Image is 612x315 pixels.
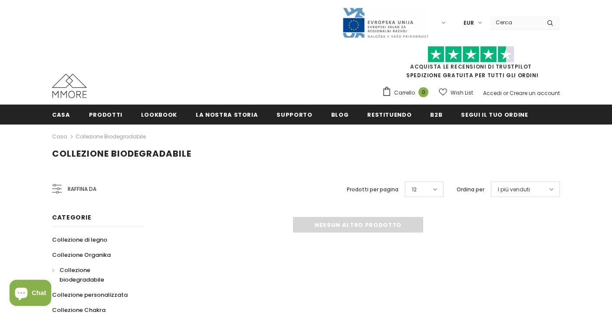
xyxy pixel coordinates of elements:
img: Fidati di Pilot Stars [428,46,514,63]
label: Ordina per [457,185,484,194]
span: 12 [412,185,417,194]
span: Collezione biodegradabile [52,148,191,160]
input: Search Site [490,16,540,29]
a: Creare un account [510,89,560,97]
span: or [503,89,508,97]
a: Casa [52,131,67,142]
a: Lookbook [141,105,177,124]
span: Carrello [394,89,415,97]
span: Wish List [451,89,473,97]
a: Restituendo [367,105,411,124]
a: Accedi [483,89,502,97]
a: Collezione personalizzata [52,287,128,302]
span: Collezione di legno [52,236,107,244]
span: Categorie [52,213,91,222]
span: Collezione personalizzata [52,291,128,299]
span: Segui il tuo ordine [461,111,528,119]
label: Prodotti per pagina [347,185,398,194]
inbox-online-store-chat: Shopify online store chat [7,280,54,308]
span: Collezione Chakra [52,306,105,314]
a: Collezione di legno [52,232,107,247]
span: SPEDIZIONE GRATUITA PER TUTTI GLI ORDINI [382,50,560,79]
span: I più venduti [498,185,530,194]
span: Collezione biodegradabile [59,266,104,284]
span: 0 [418,87,428,97]
span: Blog [331,111,349,119]
span: Prodotti [89,111,122,119]
span: Collezione Organika [52,251,111,259]
a: Acquista le recensioni di TrustPilot [410,63,532,70]
a: Prodotti [89,105,122,124]
a: B2B [430,105,442,124]
span: Lookbook [141,111,177,119]
a: Collezione biodegradabile [52,262,134,287]
span: Raffina da [68,184,96,194]
a: Wish List [439,85,473,100]
a: Collezione biodegradabile [76,133,146,140]
span: supporto [276,111,312,119]
a: Javni Razpis [342,19,429,26]
a: Segui il tuo ordine [461,105,528,124]
a: Collezione Organika [52,247,111,262]
img: Javni Razpis [342,7,429,39]
img: Casi MMORE [52,74,87,98]
a: supporto [276,105,312,124]
a: La nostra storia [196,105,258,124]
span: Casa [52,111,70,119]
span: B2B [430,111,442,119]
span: Restituendo [367,111,411,119]
a: Carrello 0 [382,86,433,99]
span: EUR [464,19,474,27]
a: Blog [331,105,349,124]
a: Casa [52,105,70,124]
span: La nostra storia [196,111,258,119]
